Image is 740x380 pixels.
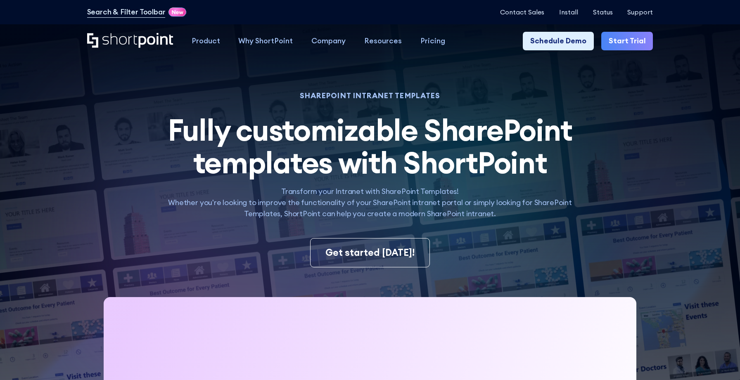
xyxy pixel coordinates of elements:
[559,8,578,16] a: Install
[154,186,586,220] p: Transform your Intranet with SharePoint Templates! Whether you're looking to improve the function...
[601,32,653,50] a: Start Trial
[302,32,355,50] a: Company
[87,7,166,18] a: Search & Filter Toolbar
[310,238,430,267] a: Get started [DATE]!
[593,8,613,16] a: Status
[87,33,173,49] a: Home
[364,35,402,47] div: Resources
[229,32,302,50] a: Why ShortPoint
[411,32,454,50] a: Pricing
[355,32,411,50] a: Resources
[500,8,544,16] a: Contact Sales
[325,246,415,260] div: Get started [DATE]!
[420,35,445,47] div: Pricing
[154,92,586,99] h1: SHAREPOINT INTRANET TEMPLATES
[168,111,572,181] span: Fully customizable SharePoint templates with ShortPoint
[523,32,594,50] a: Schedule Demo
[627,8,653,16] a: Support
[311,35,346,47] div: Company
[192,35,220,47] div: Product
[238,35,293,47] div: Why ShortPoint
[182,32,229,50] a: Product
